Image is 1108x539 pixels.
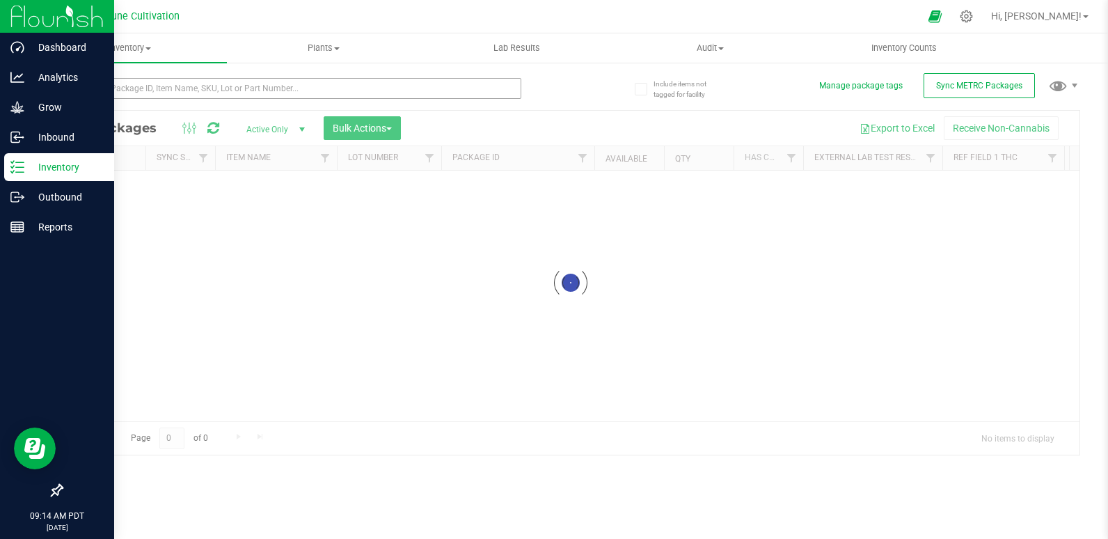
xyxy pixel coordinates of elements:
[10,160,24,174] inline-svg: Inventory
[24,99,108,116] p: Grow
[105,10,180,22] span: Dune Cultivation
[10,70,24,84] inline-svg: Analytics
[614,33,807,63] a: Audit
[924,73,1035,98] button: Sync METRC Packages
[10,220,24,234] inline-svg: Reports
[24,219,108,235] p: Reports
[615,42,807,54] span: Audit
[24,189,108,205] p: Outbound
[6,522,108,533] p: [DATE]
[10,130,24,144] inline-svg: Inbound
[991,10,1082,22] span: Hi, [PERSON_NAME]!
[24,129,108,146] p: Inbound
[654,79,723,100] span: Include items not tagged for facility
[14,428,56,469] iframe: Resource center
[958,10,975,23] div: Manage settings
[10,100,24,114] inline-svg: Grow
[10,40,24,54] inline-svg: Dashboard
[227,33,420,63] a: Plants
[819,80,903,92] button: Manage package tags
[24,159,108,175] p: Inventory
[228,42,420,54] span: Plants
[6,510,108,522] p: 09:14 AM PDT
[10,190,24,204] inline-svg: Outbound
[475,42,559,54] span: Lab Results
[420,33,614,63] a: Lab Results
[936,81,1022,91] span: Sync METRC Packages
[33,42,227,54] span: Inventory
[33,33,227,63] a: Inventory
[919,3,951,30] span: Open Ecommerce Menu
[61,78,521,99] input: Search Package ID, Item Name, SKU, Lot or Part Number...
[24,39,108,56] p: Dashboard
[853,42,956,54] span: Inventory Counts
[24,69,108,86] p: Analytics
[807,33,1001,63] a: Inventory Counts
